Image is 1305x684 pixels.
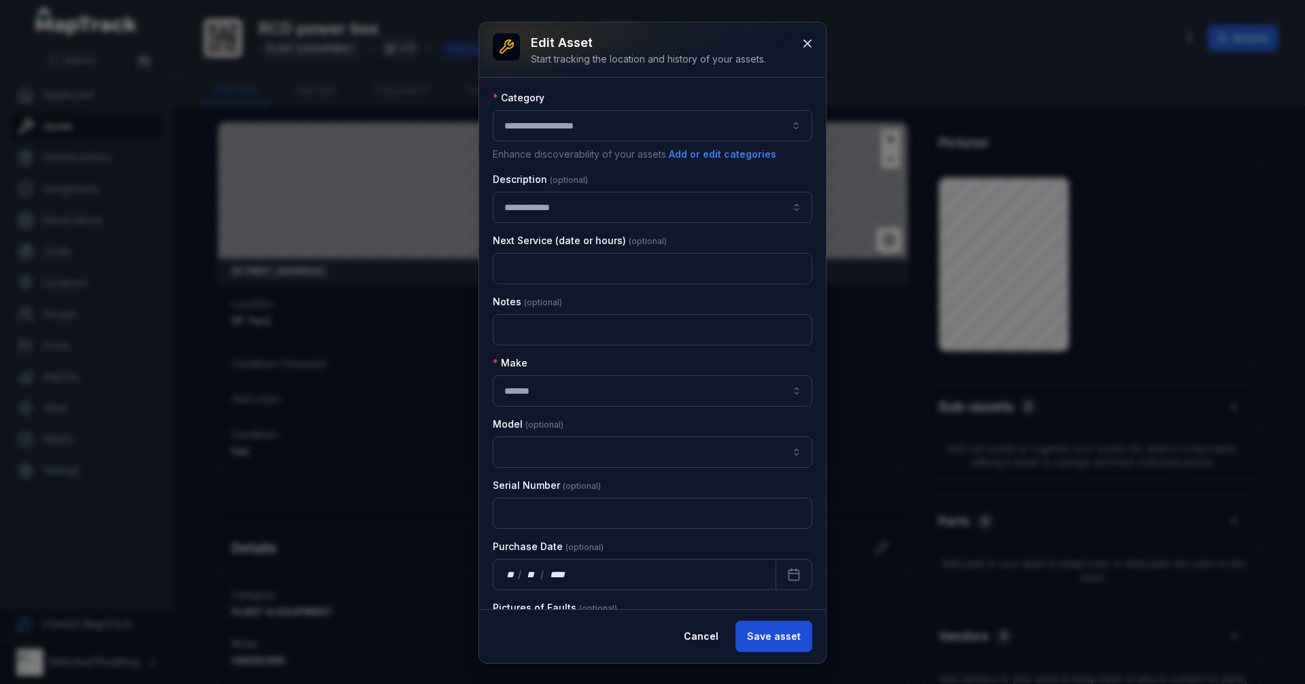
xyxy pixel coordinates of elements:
label: Make [493,356,527,370]
label: Category [493,91,544,105]
div: Start tracking the location and history of your assets. [531,52,766,66]
label: Model [493,417,563,431]
label: Description [493,173,588,186]
label: Notes [493,295,562,309]
button: Cancel [672,621,730,652]
input: asset-edit:cf[09246113-4bcc-4687-b44f-db17154807e5]-label [493,375,812,407]
label: Next Service (date or hours) [493,234,667,247]
h3: Edit asset [531,33,766,52]
p: Enhance discoverability of your assets. [493,147,812,162]
div: / [540,568,545,581]
div: year, [545,568,570,581]
label: Serial Number [493,479,601,492]
label: Purchase Date [493,540,604,553]
button: Save asset [735,621,812,652]
input: asset-edit:cf[68832b05-6ea9-43b4-abb7-d68a6a59beaf]-label [493,437,812,468]
div: month, [523,568,541,581]
button: Calendar [776,559,812,590]
div: / [518,568,523,581]
div: day, [504,568,518,581]
button: Add or edit categories [668,147,777,162]
label: Pictures of Faults [493,601,617,615]
input: asset-edit:description-label [493,192,812,223]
